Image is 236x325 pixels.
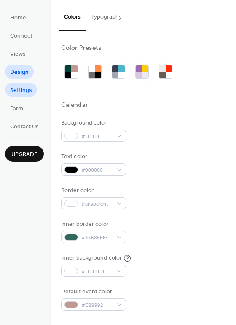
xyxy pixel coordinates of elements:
[5,119,44,133] a: Contact Us
[5,65,34,79] a: Design
[61,44,102,53] div: Color Presets
[10,68,29,77] span: Design
[10,86,32,95] span: Settings
[61,119,124,127] div: Background color
[5,101,28,115] a: Form
[10,104,23,113] span: Form
[81,132,113,141] span: #FFFFFF
[61,101,88,110] div: Calendar
[81,166,113,175] span: #000000
[81,233,113,242] span: #35685EFF
[5,146,44,162] button: Upgrade
[61,186,124,195] div: Border color
[5,46,31,60] a: Views
[61,287,124,296] div: Default event color
[5,28,38,42] a: Connect
[61,254,122,263] div: Inner background color
[61,220,124,229] div: Inner border color
[81,301,113,310] span: #C29992
[81,200,113,209] span: transparent
[11,150,38,159] span: Upgrade
[10,50,26,59] span: Views
[10,14,26,22] span: Home
[10,32,32,41] span: Connect
[81,267,113,276] span: #FFFFFFFF
[5,10,31,24] a: Home
[5,83,37,97] a: Settings
[10,122,39,131] span: Contact Us
[61,152,124,161] div: Text color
